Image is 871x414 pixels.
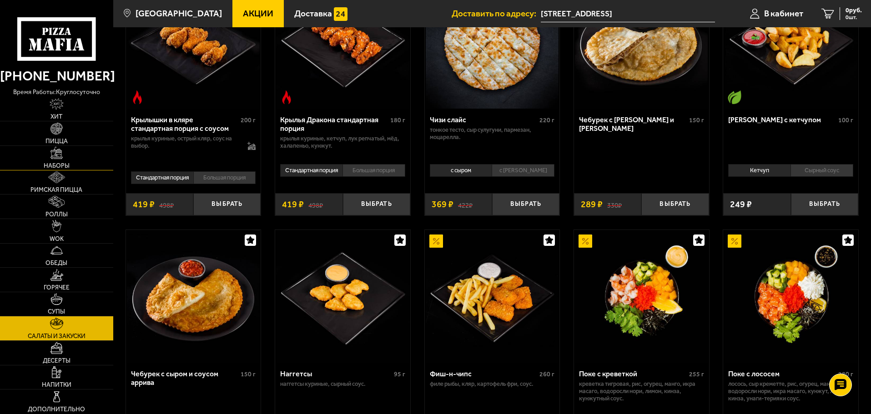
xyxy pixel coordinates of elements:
[50,114,62,120] span: Хит
[492,193,559,215] button: Выбрать
[730,200,752,209] span: 249 ₽
[241,370,256,378] span: 150 г
[44,163,70,169] span: Наборы
[430,115,538,124] div: Чизи слайс
[45,138,68,145] span: Пицца
[280,90,293,104] img: Острое блюдо
[430,126,555,141] p: тонкое тесто, сыр сулугуни, пармезан, моцарелла.
[579,234,592,248] img: Акционный
[343,193,410,215] button: Выбрать
[126,230,261,363] a: Чебурек с сыром и соусом аррива
[541,5,715,22] input: Ваш адрес доставки
[28,333,86,339] span: Салаты и закуски
[390,116,405,124] span: 180 г
[44,284,70,291] span: Горячее
[579,369,687,378] div: Поке с креветкой
[574,230,709,363] a: АкционныйПоке с креветкой
[689,370,704,378] span: 255 г
[838,116,853,124] span: 100 г
[193,193,261,215] button: Выбрать
[276,230,409,363] img: Наггетсы
[45,260,67,266] span: Обеды
[579,115,687,133] div: Чебурек с [PERSON_NAME] и [PERSON_NAME]
[50,236,64,242] span: WOK
[728,380,853,402] p: лосось, Сыр креметте, рис, огурец, манго, водоросли Нори, икра масаго, кунжут, лимон, кинза, унаг...
[728,164,790,177] li: Кетчуп
[394,370,405,378] span: 95 г
[728,234,741,248] img: Акционный
[193,171,256,184] li: Большая порция
[243,9,273,18] span: Акции
[430,369,538,378] div: Фиш-н-чипс
[45,211,68,218] span: Роллы
[728,115,836,124] div: [PERSON_NAME] с кетчупом
[581,200,603,209] span: 289 ₽
[136,9,222,18] span: [GEOGRAPHIC_DATA]
[723,230,858,363] a: АкционныйПоке с лососем
[48,309,65,315] span: Супы
[458,200,473,209] s: 422 ₽
[28,406,85,413] span: Дополнительно
[728,369,836,378] div: Поке с лососем
[791,193,858,215] button: Выбрать
[280,135,405,150] p: крылья куриные, кетчуп, лук репчатый, мёд, халапеньо, кунжут.
[275,230,410,363] a: Наггетсы
[294,9,332,18] span: Доставка
[432,200,453,209] span: 369 ₽
[131,171,193,184] li: Стандартная порция
[43,358,70,364] span: Десерты
[838,370,853,378] span: 280 г
[280,369,392,378] div: Наггетсы
[426,230,559,363] img: Фиш-н-чипс
[790,164,853,177] li: Сырный соус
[275,161,410,186] div: 0
[430,164,492,177] li: с сыром
[30,187,82,193] span: Римская пицца
[430,380,555,388] p: филе рыбы, кляр, картофель фри, соус.
[689,116,704,124] span: 150 г
[728,90,741,104] img: Вегетарианское блюдо
[131,369,239,387] div: Чебурек с сыром и соусом аррива
[539,116,554,124] span: 220 г
[308,200,323,209] s: 498 ₽
[425,230,560,363] a: АкционныйФиш-н-чипс
[579,380,704,402] p: креветка тигровая, рис, огурец, манго, икра масаго, водоросли Нори, лимон, кинза, кунжутный соус.
[539,370,554,378] span: 260 г
[280,164,342,177] li: Стандартная порция
[725,230,857,363] img: Поке с лососем
[492,164,554,177] li: с [PERSON_NAME]
[575,230,708,363] img: Поке с креветкой
[342,164,405,177] li: Большая порция
[131,115,239,133] div: Крылышки в кляре стандартная порция c соусом
[846,15,862,20] span: 0 шт.
[607,200,622,209] s: 330 ₽
[280,115,388,133] div: Крылья Дракона стандартная порция
[764,9,803,18] span: В кабинет
[846,7,862,14] span: 0 руб.
[241,116,256,124] span: 200 г
[452,9,541,18] span: Доставить по адресу:
[723,161,858,186] div: 0
[131,135,239,150] p: крылья куриные, острый кляр, соус на выбор.
[127,230,260,363] img: Чебурек с сыром и соусом аррива
[429,234,443,248] img: Акционный
[133,200,155,209] span: 419 ₽
[280,380,405,388] p: наггетсы куриные, сырный соус.
[282,200,304,209] span: 419 ₽
[159,200,174,209] s: 498 ₽
[131,90,144,104] img: Острое блюдо
[641,193,709,215] button: Выбрать
[425,161,560,186] div: 0
[42,382,71,388] span: Напитки
[334,7,347,21] img: 15daf4d41897b9f0e9f617042186c801.svg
